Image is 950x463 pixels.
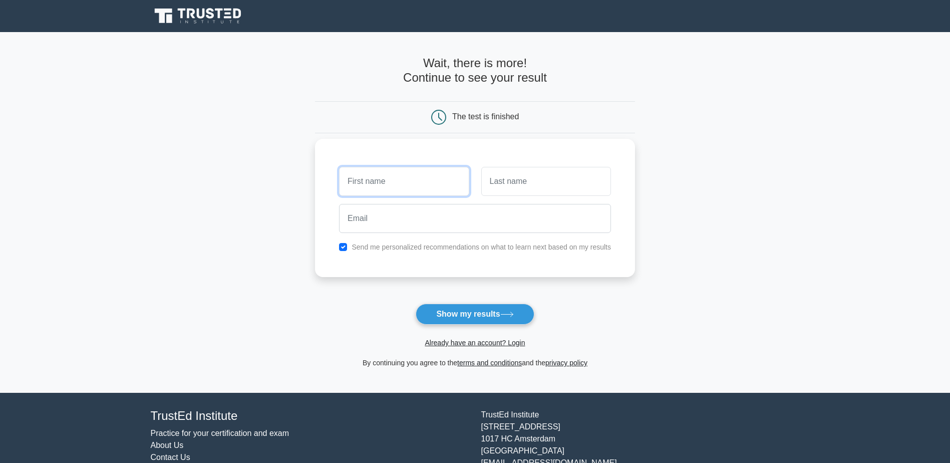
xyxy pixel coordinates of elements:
[151,429,289,437] a: Practice for your certification and exam
[481,167,611,196] input: Last name
[309,357,641,369] div: By continuing you agree to the and the
[416,304,534,325] button: Show my results
[151,453,190,461] a: Contact Us
[151,441,184,449] a: About Us
[339,204,611,233] input: Email
[452,112,519,121] div: The test is finished
[352,243,611,251] label: Send me personalized recommendations on what to learn next based on my results
[545,359,587,367] a: privacy policy
[457,359,522,367] a: terms and conditions
[339,167,469,196] input: First name
[425,339,525,347] a: Already have an account? Login
[151,409,469,423] h4: TrustEd Institute
[315,56,635,85] h4: Wait, there is more! Continue to see your result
